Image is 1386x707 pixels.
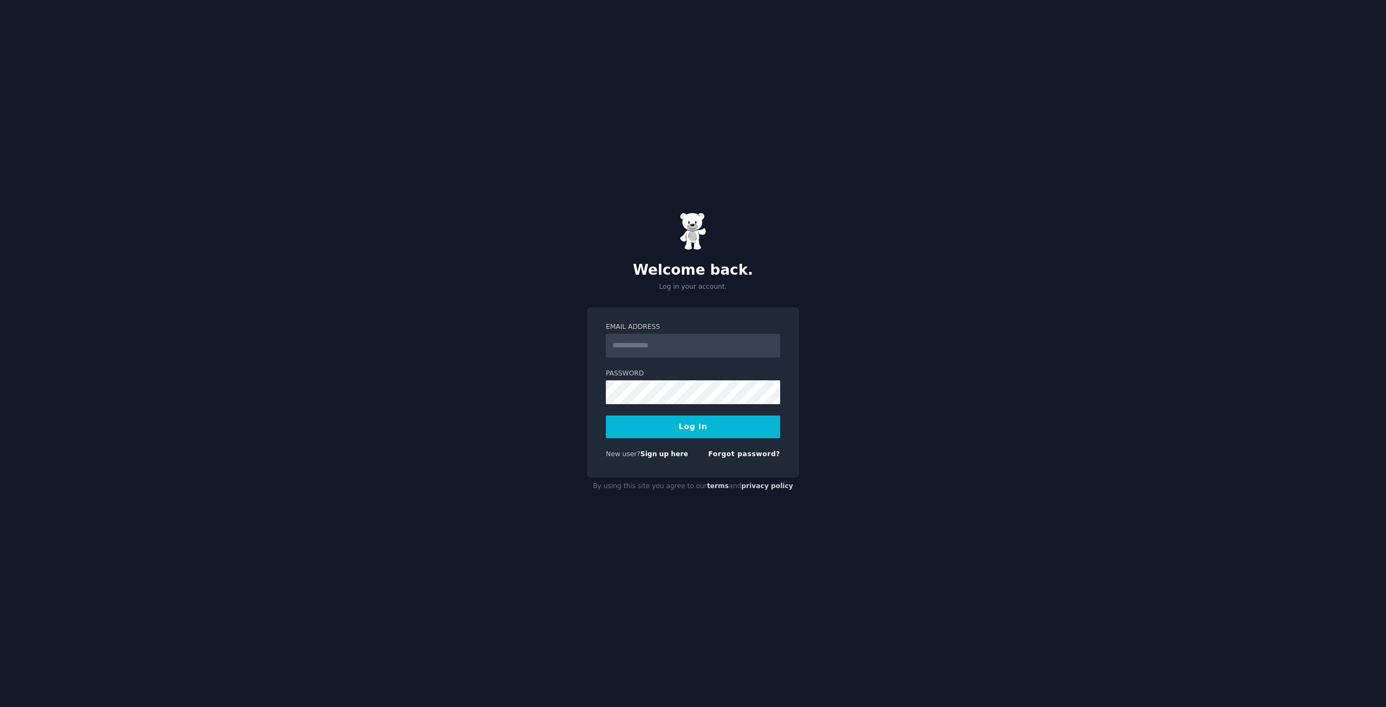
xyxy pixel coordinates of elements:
a: Forgot password? [708,450,780,458]
label: Email Address [606,322,780,332]
label: Password [606,369,780,379]
span: New user? [606,450,640,458]
a: Sign up here [640,450,688,458]
a: privacy policy [741,482,793,490]
p: Log in your account. [587,282,799,292]
img: Gummy Bear [679,212,707,250]
div: By using this site you agree to our and [587,478,799,495]
a: terms [707,482,729,490]
h2: Welcome back. [587,262,799,279]
button: Log In [606,416,780,438]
